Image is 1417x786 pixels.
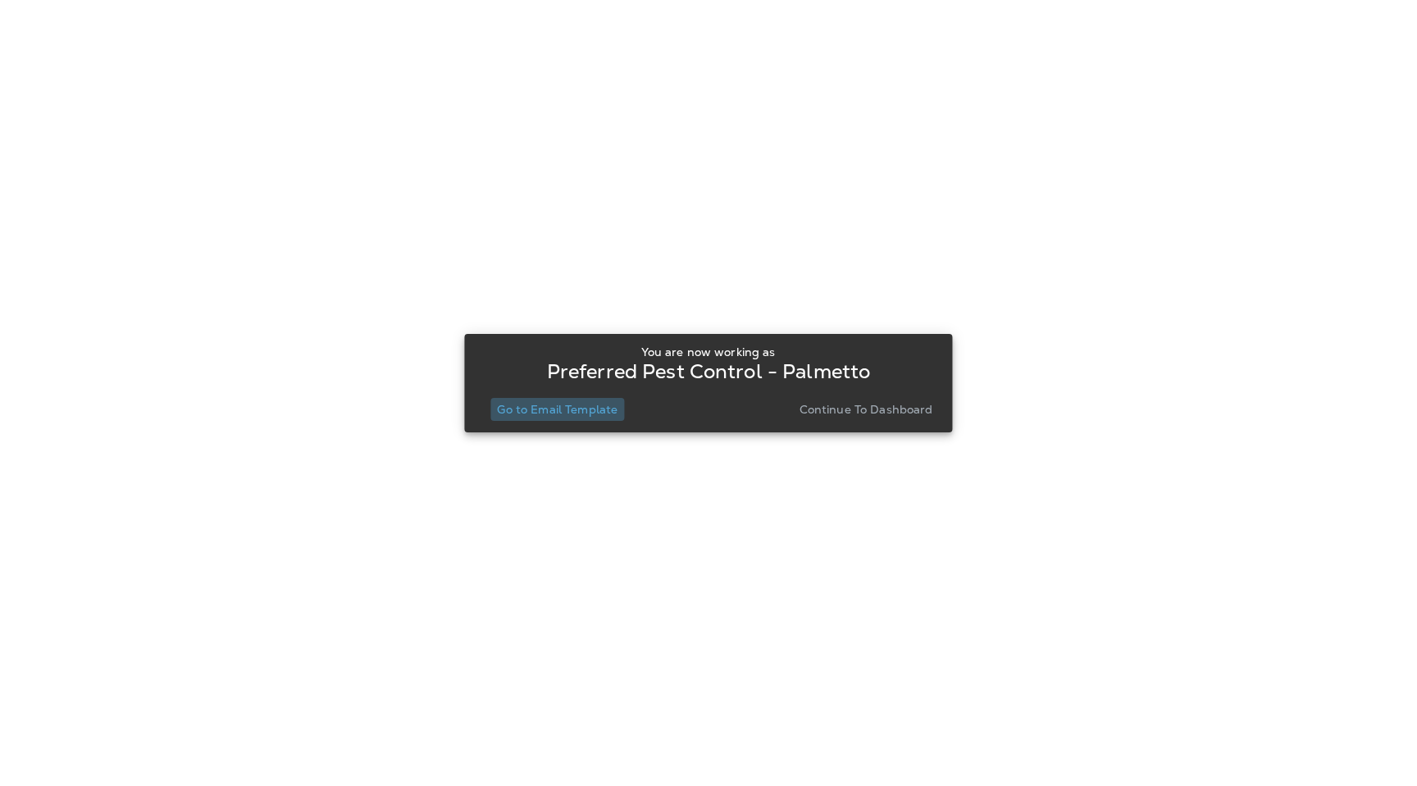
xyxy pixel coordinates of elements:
button: Go to Email Template [490,398,624,421]
p: Preferred Pest Control - Palmetto [547,365,871,378]
p: You are now working as [641,345,775,359]
button: Continue to Dashboard [793,398,940,421]
p: Go to Email Template [497,403,617,416]
p: Continue to Dashboard [800,403,933,416]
